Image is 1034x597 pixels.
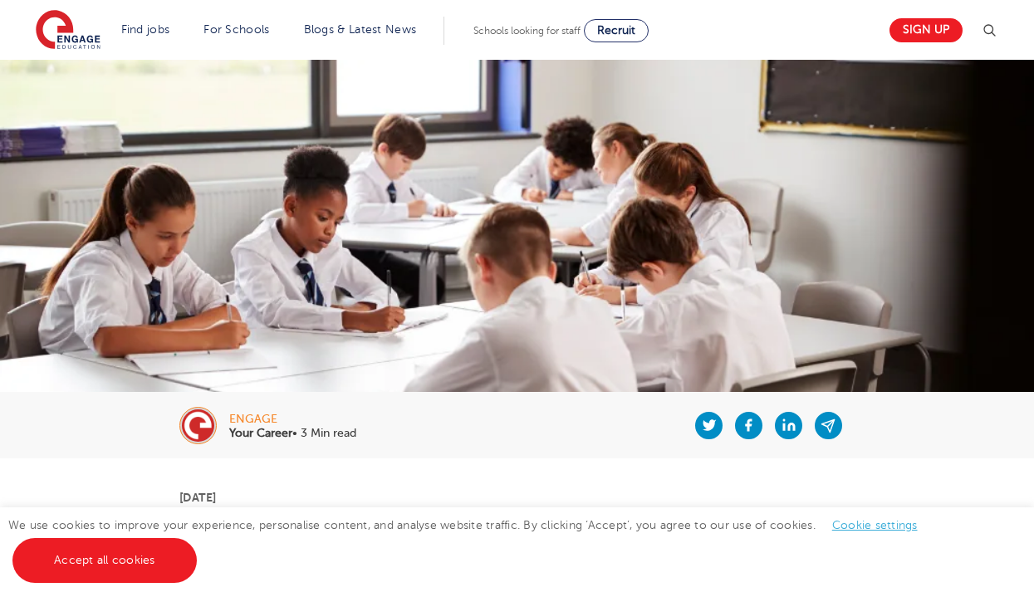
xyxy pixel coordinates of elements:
[229,413,356,425] div: engage
[597,24,635,37] span: Recruit
[473,25,581,37] span: Schools looking for staff
[229,428,356,439] p: • 3 Min read
[12,538,197,583] a: Accept all cookies
[179,492,855,503] p: [DATE]
[203,23,269,36] a: For Schools
[304,23,417,36] a: Blogs & Latest News
[584,19,649,42] a: Recruit
[8,519,934,566] span: We use cookies to improve your experience, personalise content, and analyse website traffic. By c...
[229,427,292,439] b: Your Career
[832,519,918,531] a: Cookie settings
[121,23,170,36] a: Find jobs
[889,18,963,42] a: Sign up
[36,10,100,51] img: Engage Education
